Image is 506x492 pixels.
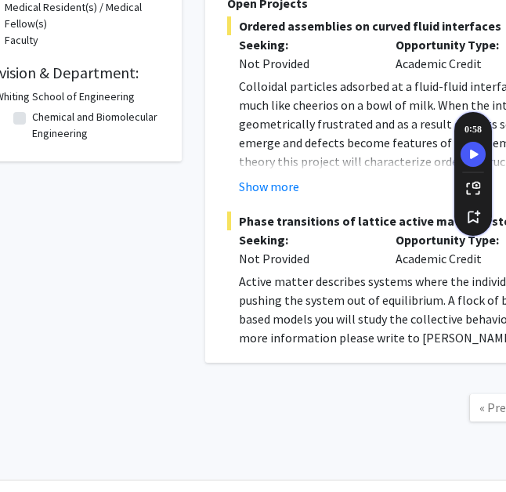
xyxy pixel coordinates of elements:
label: Faculty [5,32,38,49]
p: Seeking: [239,35,372,54]
label: Chemical and Biomolecular Engineering [32,109,162,142]
button: Show more [239,177,299,196]
iframe: Chat [12,421,67,480]
div: Not Provided [239,249,372,268]
p: Seeking: [239,230,372,249]
div: Not Provided [239,54,372,73]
